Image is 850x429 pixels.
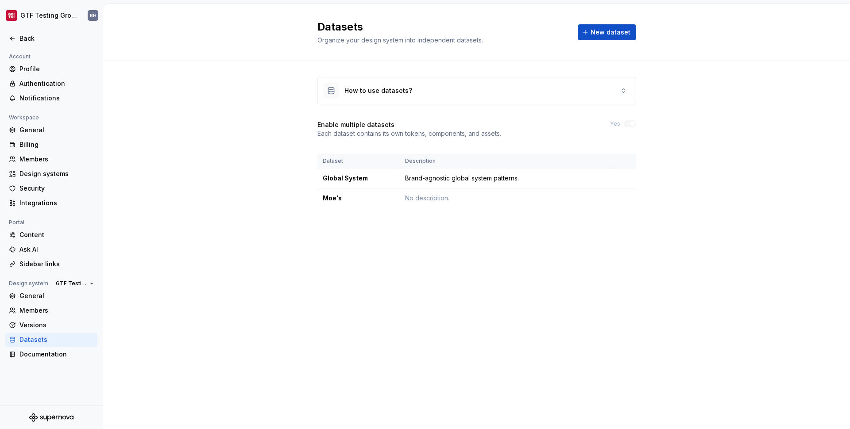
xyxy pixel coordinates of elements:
a: Ask AI [5,242,97,257]
a: Documentation [5,347,97,361]
div: General [19,291,94,300]
div: Ask AI [19,245,94,254]
div: Design systems [19,169,94,178]
th: Dataset [317,154,400,169]
a: Back [5,31,97,46]
div: Workspace [5,112,42,123]
a: Authentication [5,77,97,91]
button: New dataset [578,24,636,40]
a: Billing [5,138,97,152]
a: General [5,123,97,137]
div: Design system [5,278,52,289]
div: Profile [19,65,94,73]
div: GTF Testing Grounds [20,11,77,20]
a: Members [5,152,97,166]
div: Security [19,184,94,193]
div: Global System [323,174,394,183]
div: Account [5,51,34,62]
svg: Supernova Logo [29,413,73,422]
div: Documentation [19,350,94,359]
td: Brand-agnostic global system patterns. [400,169,613,188]
a: Content [5,228,97,242]
h2: Datasets [317,20,567,34]
div: Sidebar links [19,260,94,268]
div: Authentication [19,79,94,88]
span: GTF Testing Grounds [56,280,86,287]
span: Organize your design system into independent datasets. [317,36,483,44]
span: New dataset [591,28,630,37]
img: f4f33d50-0937-4074-a32a-c7cda971eed1.png [6,10,17,21]
div: How to use datasets? [344,86,412,95]
td: No description. [400,188,613,208]
div: Versions [19,321,94,329]
label: Yes [610,120,620,127]
div: Billing [19,140,94,149]
th: Description [400,154,613,169]
div: Portal [5,217,28,228]
a: Design systems [5,167,97,181]
a: Datasets [5,333,97,347]
div: Moe's [323,194,394,203]
div: Back [19,34,94,43]
a: Profile [5,62,97,76]
div: Members [19,306,94,315]
p: Each dataset contains its own tokens, components, and assets. [317,129,501,138]
a: Sidebar links [5,257,97,271]
a: Security [5,181,97,195]
a: Versions [5,318,97,332]
div: General [19,126,94,134]
a: Members [5,303,97,318]
button: GTF Testing GroundsBH [2,6,101,25]
div: BH [90,12,97,19]
div: Datasets [19,335,94,344]
div: Content [19,230,94,239]
div: Notifications [19,94,94,103]
h4: Enable multiple datasets [317,120,394,129]
a: Notifications [5,91,97,105]
div: Integrations [19,199,94,207]
a: General [5,289,97,303]
a: Integrations [5,196,97,210]
div: Members [19,155,94,164]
